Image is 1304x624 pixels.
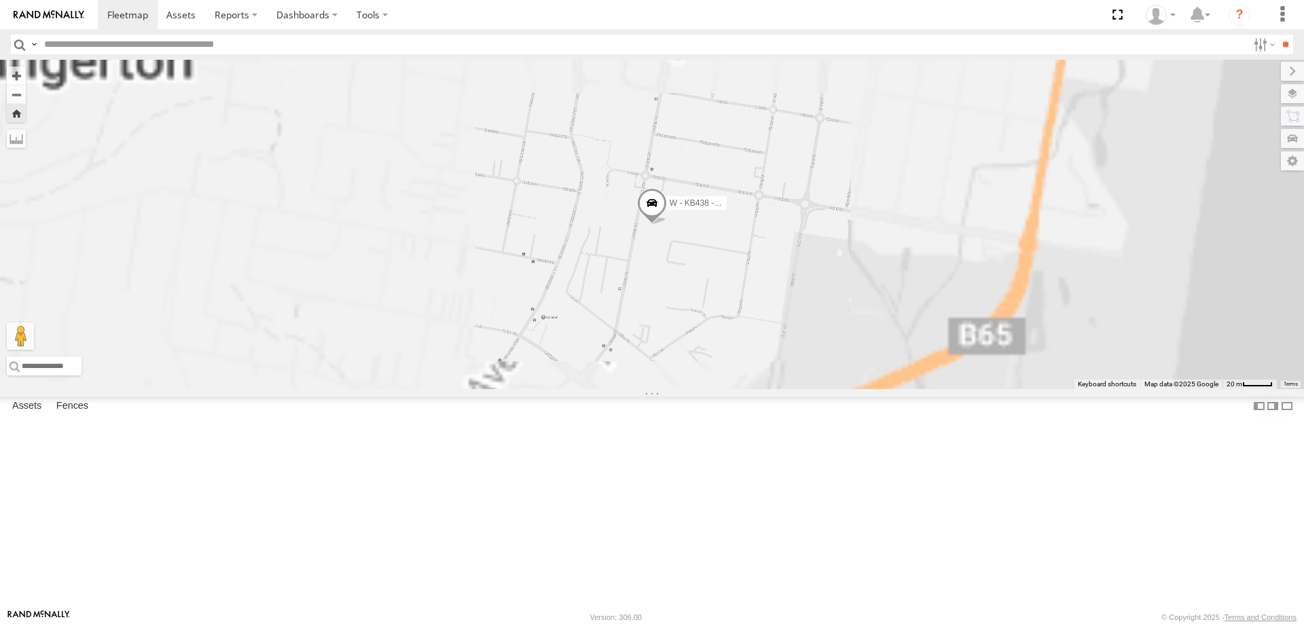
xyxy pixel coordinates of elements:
label: Hide Summary Table [1280,397,1294,416]
button: Keyboard shortcuts [1078,380,1136,389]
button: Zoom in [7,67,26,85]
label: Fences [50,397,95,416]
div: Version: 306.00 [590,613,642,621]
label: Measure [7,129,26,148]
button: Drag Pegman onto the map to open Street View [7,323,34,350]
a: Terms (opens in new tab) [1284,382,1298,387]
a: Visit our Website [7,610,70,624]
img: rand-logo.svg [14,10,84,20]
span: Map data ©2025 Google [1144,380,1218,388]
label: Dock Summary Table to the Right [1266,397,1280,416]
div: Tye Clark [1141,5,1180,25]
label: Search Filter Options [1248,35,1278,54]
a: Terms and Conditions [1225,613,1297,621]
label: Search Query [29,35,39,54]
div: © Copyright 2025 - [1161,613,1297,621]
span: W - KB438 - [PERSON_NAME] [670,198,783,208]
label: Map Settings [1281,151,1304,170]
button: Zoom out [7,85,26,104]
button: Map Scale: 20 m per 41 pixels [1222,380,1277,389]
label: Dock Summary Table to the Left [1252,397,1266,416]
label: Assets [5,397,48,416]
i: ? [1229,4,1250,26]
button: Zoom Home [7,104,26,122]
span: 20 m [1227,380,1242,388]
